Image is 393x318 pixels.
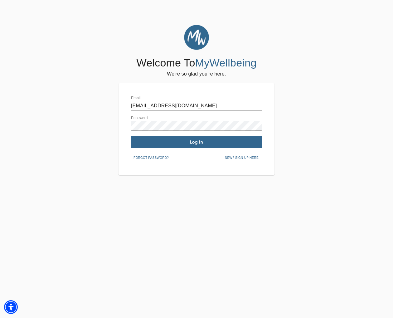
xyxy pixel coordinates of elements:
[195,57,257,69] span: MyWellbeing
[4,300,18,314] div: Accessibility Menu
[136,56,256,70] h4: Welcome To
[131,153,171,163] button: Forgot password?
[222,153,262,163] button: New? Sign up here.
[225,155,260,161] span: New? Sign up here.
[133,139,260,145] span: Log In
[167,70,226,78] h6: We're so glad you're here.
[184,25,209,50] img: MyWellbeing
[133,155,169,161] span: Forgot password?
[131,96,141,100] label: Email
[131,155,171,160] a: Forgot password?
[131,116,148,120] label: Password
[131,136,262,148] button: Log In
